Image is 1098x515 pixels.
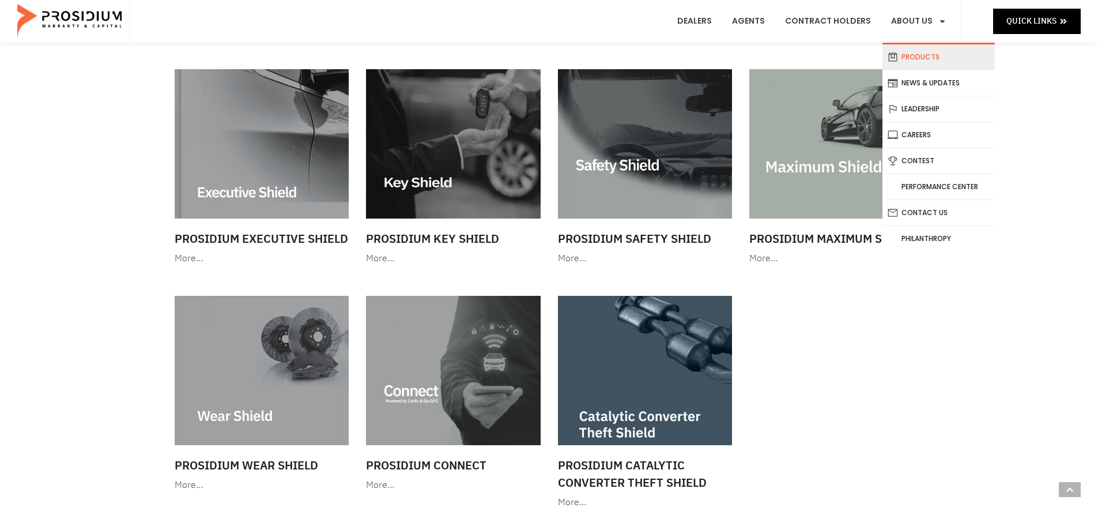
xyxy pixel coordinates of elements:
div: More… [175,477,349,494]
a: Careers [882,122,995,148]
a: Performance Center [882,174,995,200]
a: Prosidium Connect More… [360,290,546,499]
a: News & Updates [882,70,995,96]
div: More… [175,250,349,267]
a: Contact Us [882,200,995,225]
h3: Prosidium Catalytic Converter Theft Shield [558,457,733,491]
div: More… [558,494,733,511]
h3: Prosidium Wear Shield [175,457,349,474]
h3: Prosidium Safety Shield [558,230,733,247]
a: Prosidium Maximum Shield More… [744,63,930,273]
a: Philanthropy [882,226,995,251]
ul: About Us [882,43,995,251]
a: Prosidium Safety Shield More… [552,63,738,273]
a: Quick Links [993,9,1081,33]
div: More… [366,477,541,494]
a: Prosidium Wear Shield More… [169,290,355,499]
h3: Prosidium Executive Shield [175,230,349,247]
a: Prosidium Executive Shield More… [169,63,355,273]
a: Products [882,44,995,70]
a: Contest [882,148,995,174]
div: More… [366,250,541,267]
div: More… [749,250,924,267]
div: More… [558,250,733,267]
a: Prosidium Key Shield More… [360,63,546,273]
a: Leadership [882,96,995,122]
span: Quick Links [1006,14,1057,28]
h3: Prosidium Key Shield [366,230,541,247]
h3: Prosidium Connect [366,457,541,474]
h3: Prosidium Maximum Shield [749,230,924,247]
